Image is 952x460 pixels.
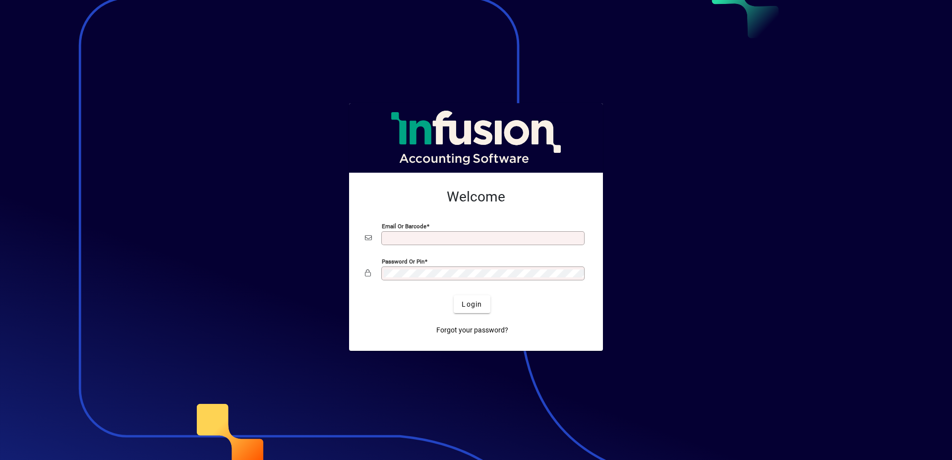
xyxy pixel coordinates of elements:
[462,299,482,310] span: Login
[365,189,587,205] h2: Welcome
[382,258,424,265] mat-label: Password or Pin
[436,325,508,335] span: Forgot your password?
[454,295,490,313] button: Login
[432,321,512,339] a: Forgot your password?
[382,223,426,230] mat-label: Email or Barcode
